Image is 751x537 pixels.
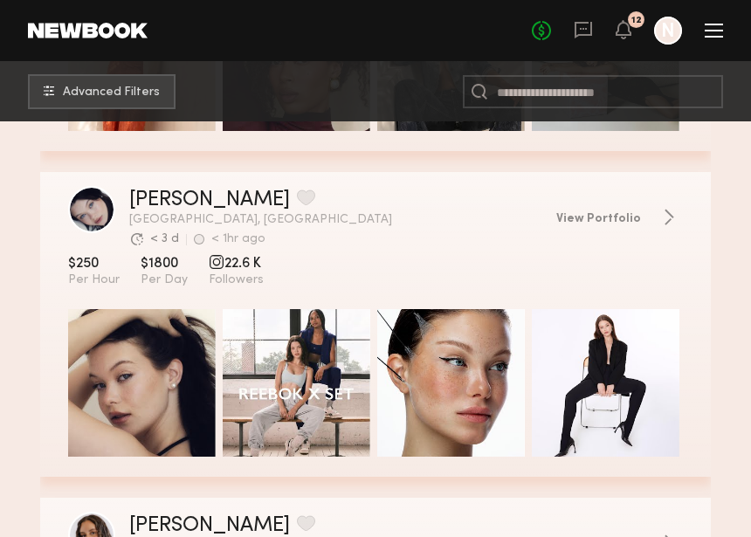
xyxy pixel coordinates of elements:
span: 22.6 K [209,255,264,272]
a: [PERSON_NAME] [129,515,290,536]
span: View Portfolio [556,213,641,225]
span: Followers [209,272,264,288]
span: Advanced Filters [63,86,160,99]
div: < 1hr ago [211,233,265,245]
div: 12 [631,16,642,25]
a: N [654,17,682,45]
a: [PERSON_NAME] [129,189,290,210]
button: Advanced Filters [28,74,176,109]
span: [GEOGRAPHIC_DATA], [GEOGRAPHIC_DATA] [129,214,542,226]
span: Per Hour [68,272,120,288]
span: $1800 [141,255,188,272]
a: View Portfolio [556,209,683,226]
span: $250 [68,255,120,272]
span: Per Day [141,272,188,288]
div: < 3 d [150,233,179,245]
